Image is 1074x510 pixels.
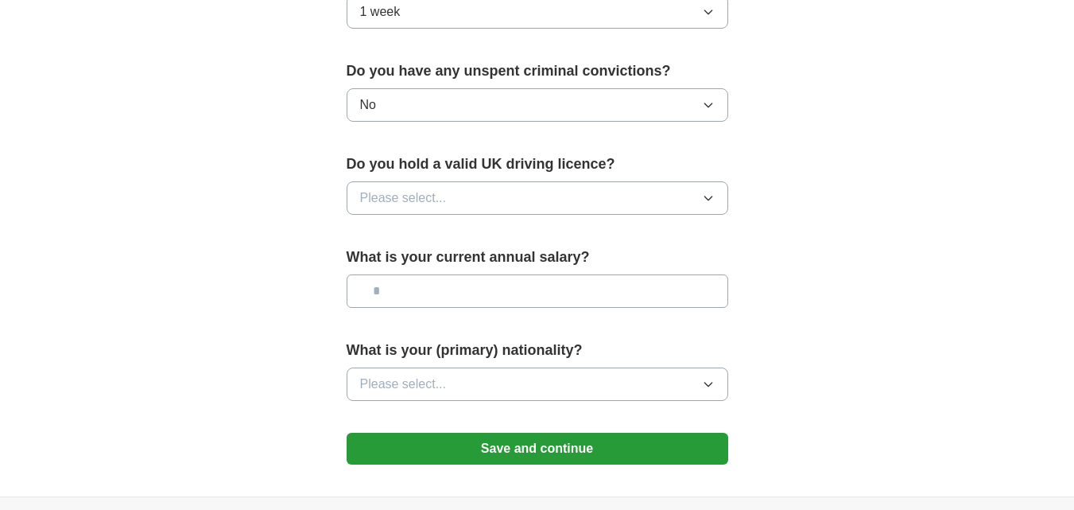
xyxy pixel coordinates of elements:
span: Please select... [360,375,447,394]
span: Please select... [360,189,447,208]
button: No [347,88,728,122]
label: Do you have any unspent criminal convictions? [347,60,728,82]
button: Save and continue [347,433,728,465]
label: Do you hold a valid UK driving licence? [347,154,728,175]
button: Please select... [347,368,728,401]
label: What is your (primary) nationality? [347,340,728,361]
span: No [360,95,376,115]
span: 1 week [360,2,401,21]
button: Please select... [347,181,728,215]
label: What is your current annual salary? [347,247,728,268]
